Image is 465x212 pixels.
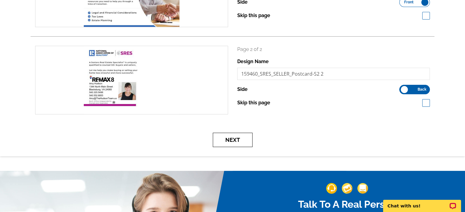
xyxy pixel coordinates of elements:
[379,193,465,212] iframe: LiveChat chat widget
[263,199,431,210] h2: Talk To A Real Person
[404,1,414,4] span: Front
[342,183,352,194] img: support-img-2.png
[418,88,426,91] span: Back
[237,86,248,93] label: Side
[357,183,368,194] img: support-img-3_1.png
[213,133,253,147] button: Next
[237,12,270,19] label: Skip this page
[237,46,430,53] p: Page 2 of 2
[237,68,430,80] input: File Name
[237,99,270,106] label: Skip this page
[326,183,337,194] img: support-img-1.png
[237,58,269,65] label: Design Name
